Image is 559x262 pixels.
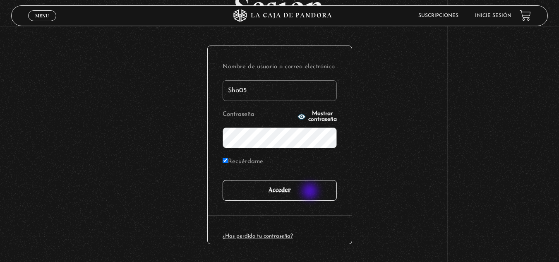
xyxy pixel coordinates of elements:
[35,13,49,18] span: Menu
[223,158,228,163] input: Recuérdame
[223,180,337,201] input: Acceder
[223,61,337,74] label: Nombre de usuario o correo electrónico
[418,13,458,18] a: Suscripciones
[32,20,52,26] span: Cerrar
[223,108,295,121] label: Contraseña
[520,10,531,21] a: View your shopping cart
[475,13,511,18] a: Inicie sesión
[223,233,293,239] a: ¿Has perdido tu contraseña?
[297,111,337,123] button: Mostrar contraseña
[308,111,337,123] span: Mostrar contraseña
[223,156,263,168] label: Recuérdame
